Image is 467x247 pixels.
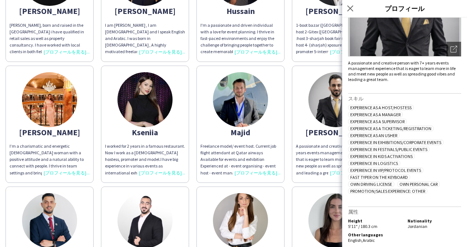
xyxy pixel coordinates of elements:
div: I am [PERSON_NAME] , I am [DEMOGRAPHIC_DATA] and I speak English and Arabic. I was born in [DEMOG... [105,22,185,55]
div: Kseniia [105,129,185,136]
div: I'm a passionate and driven individual with a love for event planning. I thrive in fast-paced env... [200,22,280,55]
span: Experience in Exhibitions/Corporate Events [348,140,444,145]
img: thumb-639273e4591d4.jpeg [308,72,363,127]
span: Experience in Logistics [348,161,400,166]
span: Jordanian [408,224,427,229]
span: Experience as a Host/Hostess [348,105,414,110]
div: I’m a charismatic and energetic [DEMOGRAPHIC_DATA] woman with a positive attitude and a natural a... [10,143,90,176]
img: thumb-cf0698f7-a19a-41da-8f81-87de45a19828.jpg [22,72,77,127]
span: Experience in VIP/Protocol Events [348,167,423,173]
h3: 属性 [348,209,461,215]
span: Arabic [363,237,375,243]
h3: プロフィール [342,4,467,13]
h5: Height [348,218,402,224]
div: Freelance model/ event host. Current job flight attendant at Qatar airways Available for events a... [200,143,280,176]
h3: スキル [348,95,461,102]
span: Own Driving License [348,181,394,187]
span: 5'11" / 180.3 cm [348,224,377,229]
div: I worked for 2 years in a famous restaurant. Now I work as a [DEMOGRAPHIC_DATA] hostess, promoter... [105,143,185,176]
span: Own Personal Car [397,181,440,187]
img: thumb-671f536a5562f.jpeg [117,72,173,127]
span: Experience as an Usher [348,133,399,138]
div: [PERSON_NAME] [10,8,90,14]
span: Promotion/Sales Experience: Other [348,188,427,194]
div: Majid [200,129,280,136]
div: A passionate and creative person with 7+ years events management experience that is eager to lear... [296,143,376,176]
span: Experience in Festivals/Public Events [348,147,430,152]
span: Experience as a Ticketing/Registration [348,126,434,131]
span: English , [348,237,363,243]
div: [PERSON_NAME] [105,8,185,14]
h5: Nationality [408,218,461,224]
span: Fast Typer on the Keyboard [348,174,410,180]
div: A passionate and creative person with 7+ years events management experience that is eager to lear... [348,60,461,82]
img: thumb-6703a49d3d1f6.jpeg [213,72,268,127]
span: Experience in Kids Activations [348,154,415,159]
div: Hussain [200,8,280,14]
div: [PERSON_NAME] [10,129,90,136]
div: [PERSON_NAME] [296,129,376,136]
span: Experience as a Supervisor [348,119,407,124]
div: 写真ポップインを開く [446,42,461,56]
div: 1-boot bazar ([GEOGRAPHIC_DATA]) Role : host 2-Gitex ([GEOGRAPHIC_DATA]) Role :host 3-sharjah boo... [296,22,376,55]
div: [PERSON_NAME], born and raised in the [GEOGRAPHIC_DATA] i have qualified in retail sales as well ... [10,22,90,55]
span: Experience as a Manager [348,112,403,117]
h5: Other languages [348,232,402,237]
div: [PERSON_NAME] [296,8,376,14]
